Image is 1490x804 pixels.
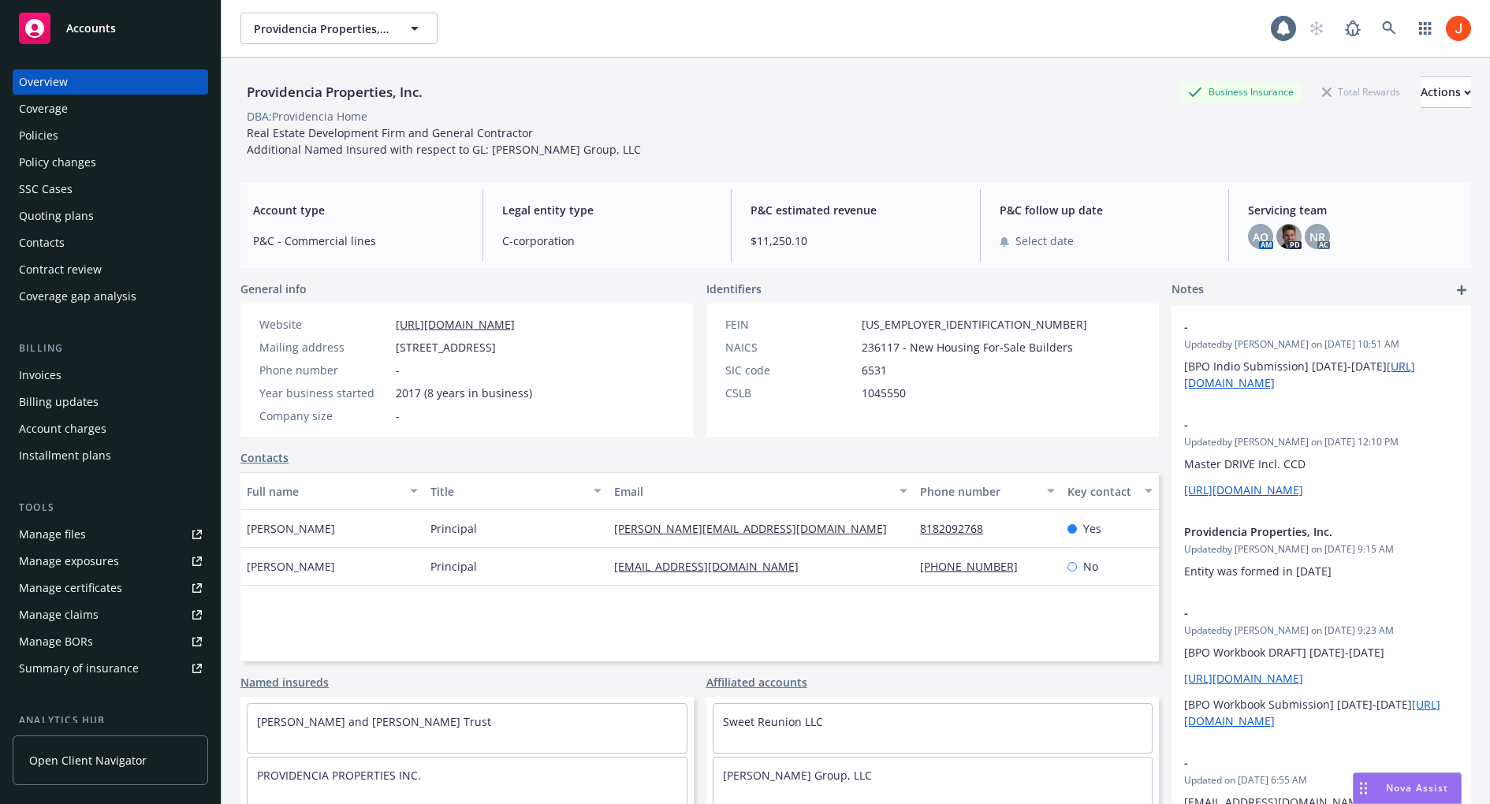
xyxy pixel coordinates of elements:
span: - [1184,754,1417,771]
a: Manage claims [13,602,208,627]
div: CSLB [725,385,855,401]
a: Billing updates [13,389,208,415]
p: [BPO Workbook Submission] [DATE]-[DATE] [1184,696,1458,729]
a: Named insureds [240,674,329,690]
span: Yes [1083,520,1101,537]
span: AO [1253,229,1268,245]
div: Manage files [19,522,86,547]
div: Installment plans [19,443,111,468]
button: Key contact [1061,472,1159,510]
a: Summary of insurance [13,656,208,681]
a: Manage exposures [13,549,208,574]
div: DBA: Providencia Home [247,108,367,125]
p: [BPO Workbook DRAFT] [DATE]-[DATE] [1184,644,1458,661]
a: Accounts [13,6,208,50]
a: [PERSON_NAME] Group, LLC [723,768,872,783]
a: [URL][DOMAIN_NAME] [396,317,515,332]
span: - [396,408,400,424]
div: Drag to move [1354,773,1373,803]
a: Policies [13,123,208,148]
a: Overview [13,69,208,95]
button: Phone number [914,472,1060,510]
a: Manage files [13,522,208,547]
div: Actions [1421,77,1471,107]
span: $11,250.10 [751,233,961,249]
div: Providencia Properties, Inc. [240,82,429,102]
span: Account type [253,202,464,218]
span: Real Estate Development Firm and General Contractor Additional Named Insured with respect to GL: ... [247,125,641,157]
img: photo [1446,16,1471,41]
div: Manage BORs [19,629,93,654]
span: 236117 - New Housing For-Sale Builders [862,339,1073,355]
span: Legal entity type [502,202,713,218]
span: P&C estimated revenue [751,202,961,218]
div: SIC code [725,362,855,378]
button: Nova Assist [1353,772,1462,804]
a: Contract review [13,257,208,282]
span: Providencia Properties, Inc. [254,20,390,37]
button: Actions [1421,76,1471,108]
a: Search [1373,13,1405,44]
span: Updated by [PERSON_NAME] on [DATE] 12:10 PM [1184,435,1458,449]
span: [US_EMPLOYER_IDENTIFICATION_NUMBER] [862,316,1087,333]
div: Total Rewards [1314,82,1408,102]
div: Account charges [19,416,106,441]
span: P&C - Commercial lines [253,233,464,249]
div: Year business started [259,385,389,401]
a: Invoices [13,363,208,388]
span: 2017 (8 years in business) [396,385,532,401]
span: Accounts [66,22,116,35]
a: [PERSON_NAME] and [PERSON_NAME] Trust [257,714,491,729]
div: Contacts [19,230,65,255]
span: Principal [430,558,477,575]
a: [URL][DOMAIN_NAME] [1184,671,1303,686]
div: Phone number [259,362,389,378]
p: Master DRIVE Incl. CCD [1184,456,1458,472]
span: No [1083,558,1098,575]
a: Sweet Reunion LLC [723,714,823,729]
div: SSC Cases [19,177,73,202]
span: General info [240,281,307,297]
span: Nova Assist [1386,781,1448,795]
a: Affiliated accounts [706,674,807,690]
a: add [1452,281,1471,300]
span: - [1184,605,1417,621]
a: Switch app [1410,13,1441,44]
span: - [1184,318,1417,335]
a: Quoting plans [13,203,208,229]
a: [PERSON_NAME][EMAIL_ADDRESS][DOMAIN_NAME] [614,521,900,536]
a: Coverage gap analysis [13,284,208,309]
div: Title [430,483,584,500]
a: Report a Bug [1337,13,1369,44]
span: Open Client Navigator [29,752,147,769]
div: FEIN [725,316,855,333]
a: Account charges [13,416,208,441]
div: -Updatedby [PERSON_NAME] on [DATE] 12:10 PMMaster DRIVE Incl. CCD[URL][DOMAIN_NAME] [1172,404,1471,511]
button: Providencia Properties, Inc. [240,13,438,44]
span: Providencia Properties, Inc. [1184,523,1417,540]
a: SSC Cases [13,177,208,202]
div: Invoices [19,363,61,388]
div: Coverage [19,96,68,121]
a: Start snowing [1301,13,1332,44]
div: NAICS [725,339,855,355]
span: Updated on [DATE] 6:55 AM [1184,773,1458,787]
div: Billing [13,341,208,356]
div: Key contact [1067,483,1135,500]
span: [PERSON_NAME] [247,520,335,537]
a: Manage BORs [13,629,208,654]
div: Contract review [19,257,102,282]
p: [BPO Indio Submission] [DATE]-[DATE] [1184,358,1458,391]
span: [PERSON_NAME] [247,558,335,575]
span: Updated by [PERSON_NAME] on [DATE] 10:51 AM [1184,337,1458,352]
span: Select date [1015,233,1074,249]
div: Manage exposures [19,549,119,574]
a: Installment plans [13,443,208,468]
span: Notes [1172,281,1204,300]
a: 8182092768 [920,521,996,536]
div: Overview [19,69,68,95]
div: Phone number [920,483,1037,500]
div: Tools [13,500,208,516]
span: Principal [430,520,477,537]
div: Providencia Properties, Inc.Updatedby [PERSON_NAME] on [DATE] 9:15 AMEntity was formed in [DATE] [1172,511,1471,592]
